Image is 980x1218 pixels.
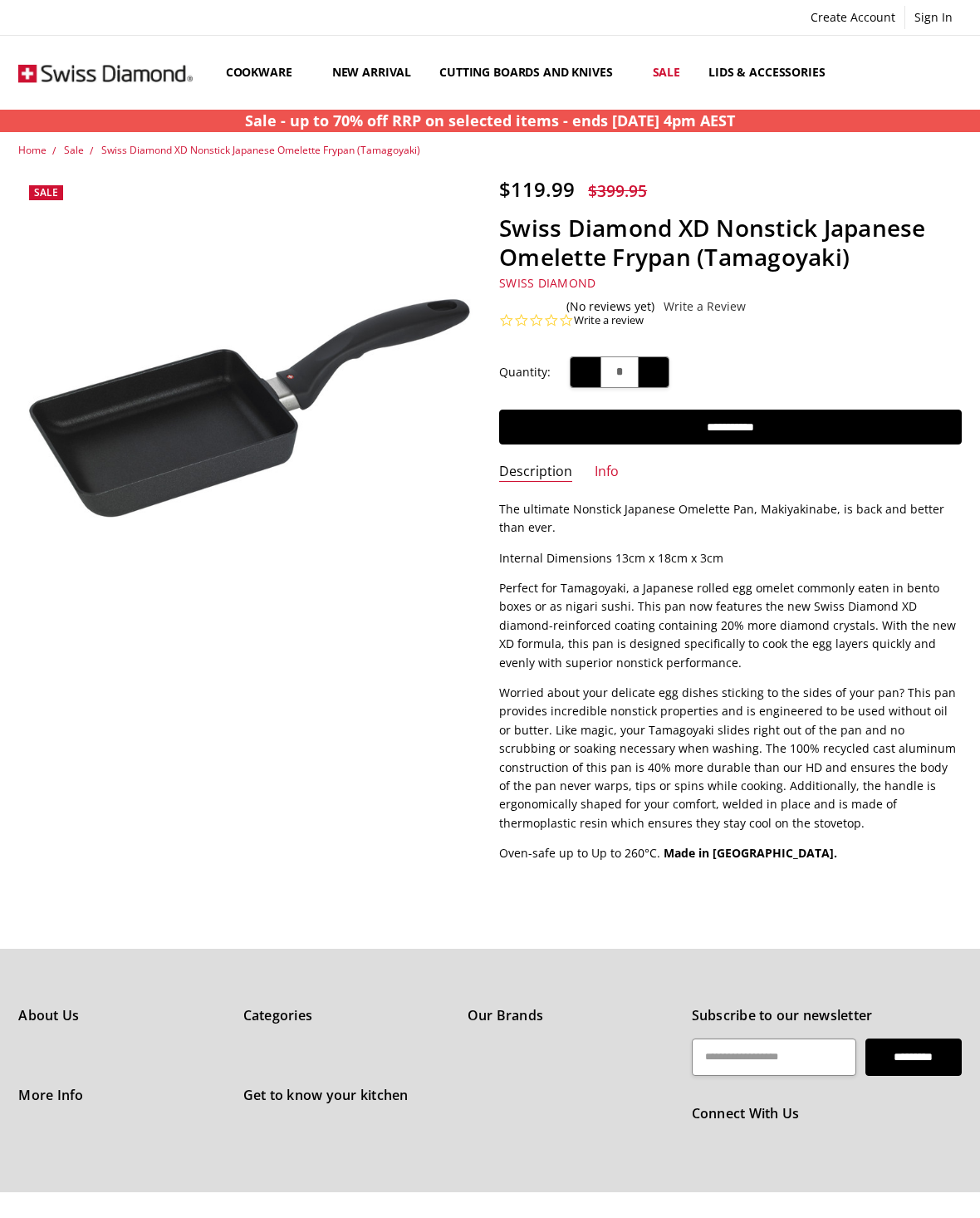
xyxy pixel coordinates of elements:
a: Cookware [212,36,318,110]
h5: Get to know your kitchen [243,1085,449,1107]
a: Home [18,143,47,157]
a: Lids & Accessories [694,36,850,110]
p: Oven-safe up to Up to 260°C. [499,844,961,862]
h5: Subscribe to our newsletter [692,1005,962,1027]
h5: Categories [243,1005,449,1027]
strong: Sale - up to 70% off RRP on selected items - ends [DATE] 4pm AEST [245,111,735,130]
a: Sale [639,36,694,110]
a: Sign In [905,6,962,29]
h5: Our Brands [468,1005,674,1027]
span: (No reviews yet) [566,300,654,313]
a: Sale [64,143,84,157]
span: $119.99 [499,175,575,203]
strong: Made in [GEOGRAPHIC_DATA]. [664,845,837,861]
p: Perfect for Tamagoyaki, a Japanese rolled egg omelet commonly eaten in bento boxes or as nigari s... [499,579,961,672]
a: New arrival [318,36,425,110]
h5: More Info [18,1085,224,1107]
p: Worried about your delicate egg dishes sticking to the sides of your pan? This pan provides incre... [499,684,961,832]
a: Swiss Diamond XD Nonstick Japanese Omelette Frypan (Tamagoyaki) [101,143,420,157]
h5: About Us [18,1005,224,1027]
span: $399.95 [588,179,647,202]
a: Write a review [574,313,644,328]
a: Cutting boards and knives [425,36,639,110]
img: Swiss Diamond XD Nonstick Japanese Omelette Frypan (Tamagoyaki) [54,647,56,649]
img: Swiss Diamond XD Nonstick Japanese Omelette Frypan (Tamagoyaki) [18,289,480,527]
h5: Connect With Us [692,1103,962,1125]
img: Swiss Diamond XD Nonstick Japanese Omelette Frypan (Tamagoyaki) [59,647,61,649]
a: Swiss Diamond XD Nonstick Japanese Omelette Frypan (Tamagoyaki) [18,177,480,639]
h1: Swiss Diamond XD Nonstick Japanese Omelette Frypan (Tamagoyaki) [499,214,961,272]
p: The ultimate Nonstick Japanese Omelette Pan, Makiyakinabe, is back and better than ever. [499,500,961,538]
img: Free Shipping On Every Order [18,38,193,108]
a: Create Account [801,6,904,29]
p: Internal Dimensions 13cm x 18cm x 3cm [499,549,961,567]
span: Sale [34,185,58,199]
a: Description [499,463,572,482]
a: Swiss Diamond [499,275,595,291]
a: Write a Review [664,300,746,313]
label: Quantity: [499,363,551,381]
a: Info [595,463,619,482]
